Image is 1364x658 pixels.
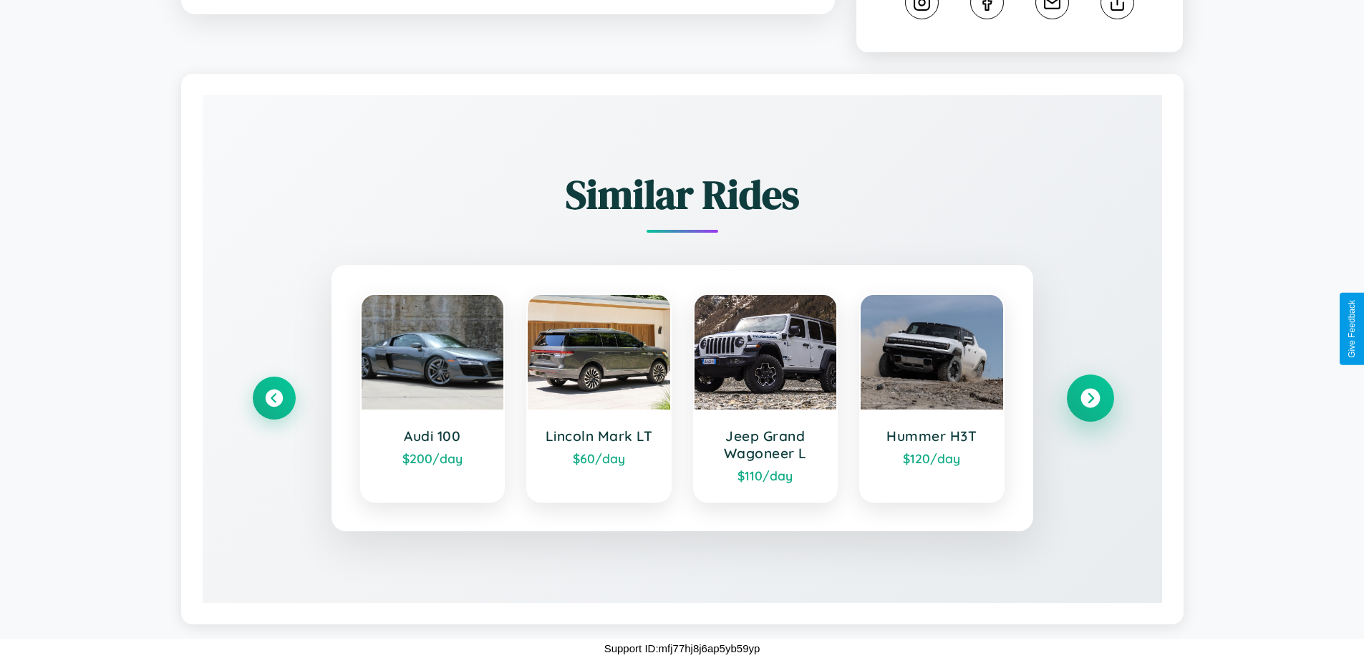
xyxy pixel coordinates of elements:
[875,427,989,445] h3: Hummer H3T
[526,294,672,503] a: Lincoln Mark LT$60/day
[376,427,490,445] h3: Audi 100
[859,294,1005,503] a: Hummer H3T$120/day
[1347,300,1357,358] div: Give Feedback
[604,639,760,658] p: Support ID: mfj77hj8j6ap5yb59yp
[360,294,506,503] a: Audi 100$200/day
[875,450,989,466] div: $ 120 /day
[542,427,656,445] h3: Lincoln Mark LT
[693,294,838,503] a: Jeep Grand Wagoneer L$110/day
[376,450,490,466] div: $ 200 /day
[709,468,823,483] div: $ 110 /day
[542,450,656,466] div: $ 60 /day
[709,427,823,462] h3: Jeep Grand Wagoneer L
[253,167,1112,222] h2: Similar Rides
